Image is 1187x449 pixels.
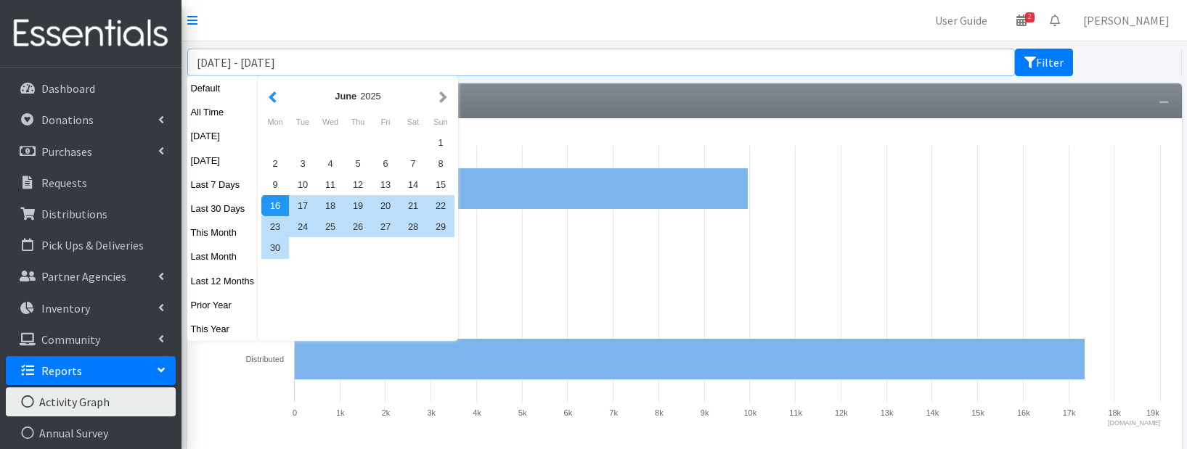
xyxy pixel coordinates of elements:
button: Last 7 Days [187,174,258,195]
button: Filter [1015,49,1073,76]
div: 7 [399,153,427,174]
div: 26 [344,216,372,237]
a: 2 [1005,6,1038,35]
div: 19 [344,195,372,216]
text: 15k [971,408,984,417]
text: 5k [518,408,527,417]
text: 19k [1146,408,1159,417]
p: Pick Ups & Deliveries [41,238,144,252]
text: 14k [926,408,939,417]
a: Community [6,325,176,354]
span: 2025 [360,91,380,102]
div: 21 [399,195,427,216]
a: Requests [6,168,176,197]
a: Donations [6,105,176,134]
div: 29 [427,216,454,237]
text: 9k [701,408,709,417]
div: 28 [399,216,427,237]
div: Monday [261,112,289,131]
button: Prior Year [187,294,258,316]
div: 25 [317,216,344,237]
p: Dashboard [41,81,95,96]
a: Pick Ups & Deliveries [6,231,176,260]
text: Distributed [245,355,284,363]
div: Sunday [427,112,454,131]
a: User Guide [923,6,999,35]
div: 23 [261,216,289,237]
button: This Month [187,222,258,243]
div: 4 [317,153,344,174]
p: Purchases [41,144,92,159]
div: 16 [261,195,289,216]
text: 18k [1108,408,1121,417]
text: 17k [1063,408,1076,417]
p: Requests [41,176,87,190]
strong: June [335,91,356,102]
text: 11k [789,408,802,417]
a: Activity Graph [6,387,176,416]
div: Saturday [399,112,427,131]
text: 3k [427,408,436,417]
p: Reports [41,363,82,378]
text: 1k [336,408,345,417]
div: 2 [261,153,289,174]
text: 12k [835,408,848,417]
div: Wednesday [317,112,344,131]
div: 9 [261,174,289,195]
button: Last 30 Days [187,198,258,219]
text: 16k [1017,408,1030,417]
text: 7k [609,408,618,417]
div: Thursday [344,112,372,131]
div: 3 [289,153,317,174]
img: HumanEssentials [6,9,176,58]
div: 20 [372,195,399,216]
button: Default [187,78,258,99]
div: 8 [427,153,454,174]
a: Inventory [6,294,176,323]
a: Dashboard [6,74,176,103]
p: Distributions [41,207,107,221]
text: 8k [655,408,664,417]
div: 6 [372,153,399,174]
button: This Year [187,318,258,339]
p: Community [41,332,100,347]
a: Annual Survey [6,419,176,448]
text: 4k [473,408,481,417]
div: 30 [261,237,289,258]
div: 12 [344,174,372,195]
button: Last Month [187,246,258,267]
p: Donations [41,112,94,127]
div: 17 [289,195,317,216]
text: 0 [293,408,297,417]
div: 5 [344,153,372,174]
div: 11 [317,174,344,195]
p: Partner Agencies [41,269,126,284]
a: Distributions [6,199,176,228]
div: 14 [399,174,427,195]
a: Partner Agencies [6,262,176,291]
button: Last 12 Months [187,271,258,292]
span: 2 [1025,12,1035,22]
a: [PERSON_NAME] [1072,6,1181,35]
text: 10k [743,408,756,417]
input: January 1, 2011 - December 31, 2011 [187,49,1016,76]
button: [DATE] [187,150,258,171]
a: Purchases [6,137,176,166]
div: 13 [372,174,399,195]
div: Friday [372,112,399,131]
a: Reports [6,356,176,385]
div: Tuesday [289,112,317,131]
div: 27 [372,216,399,237]
p: Inventory [41,301,90,316]
div: 1 [427,132,454,153]
text: 6k [564,408,573,417]
div: 22 [427,195,454,216]
div: 18 [317,195,344,216]
button: All Time [187,102,258,123]
text: [DOMAIN_NAME] [1108,419,1160,427]
div: 10 [289,174,317,195]
div: 24 [289,216,317,237]
button: [DATE] [187,125,258,147]
text: 2k [382,408,391,417]
div: 15 [427,174,454,195]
